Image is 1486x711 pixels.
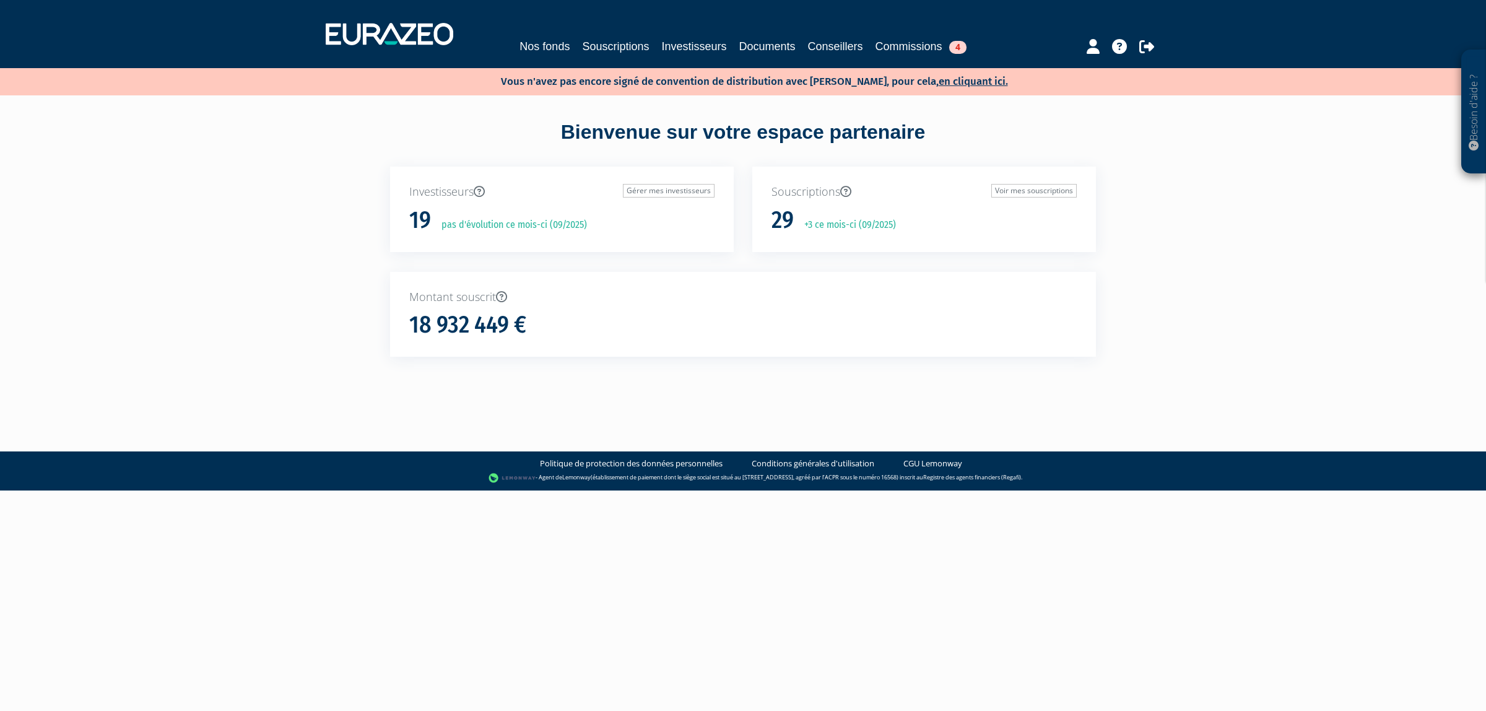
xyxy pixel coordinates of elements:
[562,474,591,482] a: Lemonway
[489,472,536,484] img: logo-lemonway.png
[409,184,715,200] p: Investisseurs
[409,289,1077,305] p: Montant souscrit
[991,184,1077,198] a: Voir mes souscriptions
[771,184,1077,200] p: Souscriptions
[939,75,1008,88] a: en cliquant ici.
[771,207,794,233] h1: 29
[381,118,1105,167] div: Bienvenue sur votre espace partenaire
[465,71,1008,89] p: Vous n'avez pas encore signé de convention de distribution avec [PERSON_NAME], pour cela,
[739,38,796,55] a: Documents
[903,458,962,469] a: CGU Lemonway
[808,38,863,55] a: Conseillers
[796,218,896,232] p: +3 ce mois-ci (09/2025)
[949,41,967,54] span: 4
[1467,56,1481,168] p: Besoin d'aide ?
[623,184,715,198] a: Gérer mes investisseurs
[326,23,453,45] img: 1732889491-logotype_eurazeo_blanc_rvb.png
[923,474,1021,482] a: Registre des agents financiers (Regafi)
[433,218,587,232] p: pas d'évolution ce mois-ci (09/2025)
[661,38,726,55] a: Investisseurs
[12,472,1474,484] div: - Agent de (établissement de paiement dont le siège social est situé au [STREET_ADDRESS], agréé p...
[582,38,649,55] a: Souscriptions
[540,458,723,469] a: Politique de protection des données personnelles
[409,312,526,338] h1: 18 932 449 €
[876,38,967,55] a: Commissions4
[409,207,431,233] h1: 19
[752,458,874,469] a: Conditions générales d'utilisation
[519,38,570,55] a: Nos fonds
